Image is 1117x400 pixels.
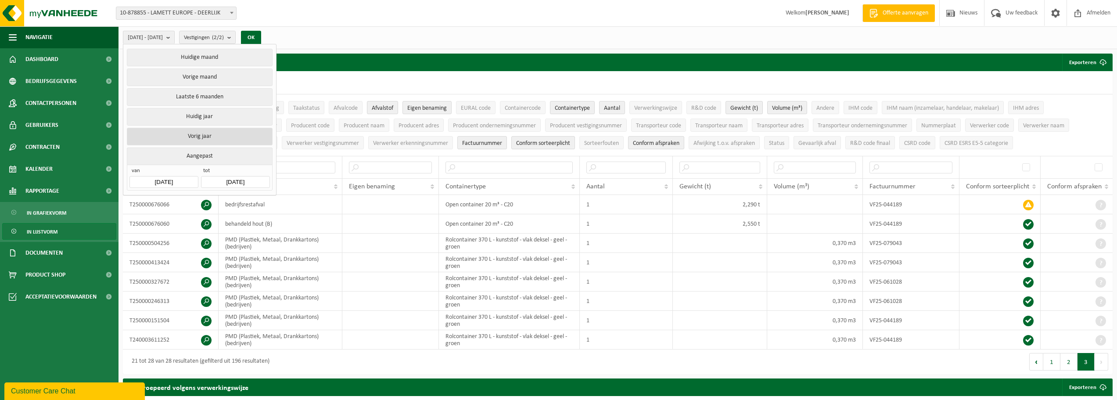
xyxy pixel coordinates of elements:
span: Eigen benaming [407,105,447,112]
button: Transporteur codeTransporteur code: Activate to sort [631,119,686,132]
span: Transporteur adres [757,123,804,129]
td: T250000676066 [123,195,219,214]
button: AndereAndere: Activate to sort [812,101,839,114]
span: R&D code finaal [850,140,890,147]
td: behandeld hout (B) [219,214,342,234]
td: 1 [580,292,673,311]
span: Producent ondernemingsnummer [453,123,536,129]
td: VF25-044189 [863,214,959,234]
span: Status [769,140,784,147]
span: van [129,167,198,176]
button: 3 [1077,353,1095,371]
span: Afvalstof [372,105,393,112]
span: IHM adres [1013,105,1039,112]
button: Vorig jaar [127,128,272,145]
td: Rolcontainer 370 L - kunststof - vlak deksel - geel - groen [439,311,580,330]
span: Factuurnummer [869,183,916,190]
span: Aantal [586,183,605,190]
a: Offerte aanvragen [862,4,935,22]
span: Gevaarlijk afval [798,140,836,147]
td: 1 [580,214,673,234]
button: 2 [1060,353,1077,371]
button: Laatste 6 maanden [127,88,272,106]
button: Producent codeProducent code: Activate to sort [286,119,334,132]
span: Conform afspraken [1047,183,1102,190]
span: Kalender [25,158,53,180]
button: VerwerkingswijzeVerwerkingswijze: Activate to sort [629,101,682,114]
button: Gewicht (t)Gewicht (t): Activate to sort [726,101,763,114]
span: Containertype [555,105,590,112]
td: 0,370 m3 [767,292,862,311]
td: 0,370 m3 [767,311,862,330]
td: T250000676060 [123,214,219,234]
td: PMD (Plastiek, Metaal, Drankkartons) (bedrijven) [219,272,342,292]
td: 1 [580,234,673,253]
button: Huidige maand [127,49,272,66]
button: CSRD codeCSRD code: Activate to sort [899,136,935,149]
button: Afwijking t.o.v. afsprakenAfwijking t.o.v. afspraken: Activate to sort [689,136,760,149]
span: Taakstatus [293,105,320,112]
span: tot [201,167,269,176]
button: Transporteur adresTransporteur adres: Activate to sort [752,119,808,132]
button: StatusStatus: Activate to sort [764,136,789,149]
button: Conform afspraken : Activate to sort [628,136,684,149]
td: Open container 20 m³ - C20 [439,214,580,234]
button: ContainercodeContainercode: Activate to sort [500,101,546,114]
td: Rolcontainer 370 L - kunststof - vlak deksel - geel - groen [439,330,580,350]
td: T250000413424 [123,253,219,272]
button: SorteerfoutenSorteerfouten: Activate to sort [579,136,624,149]
button: CSRD ESRS E5-5 categorieCSRD ESRS E5-5 categorie: Activate to sort [940,136,1013,149]
button: Eigen benamingEigen benaming: Activate to sort [402,101,452,114]
a: Exporteren [1062,378,1112,396]
span: EURAL code [461,105,491,112]
td: VF25-079043 [863,253,959,272]
span: Afwijking t.o.v. afspraken [693,140,755,147]
span: Verwerkingswijze [634,105,677,112]
span: IHM naam (inzamelaar, handelaar, makelaar) [887,105,999,112]
button: Verwerker vestigingsnummerVerwerker vestigingsnummer: Activate to sort [282,136,364,149]
td: VF25-044189 [863,330,959,350]
button: 1 [1043,353,1060,371]
span: Transporteur ondernemingsnummer [818,123,907,129]
td: 1 [580,311,673,330]
button: Transporteur ondernemingsnummerTransporteur ondernemingsnummer : Activate to sort [813,119,912,132]
span: Navigatie [25,26,53,48]
button: Volume (m³)Volume (m³): Activate to sort [767,101,807,114]
count: (2/2) [212,35,224,40]
span: Volume (m³) [774,183,809,190]
td: Rolcontainer 370 L - kunststof - vlak deksel - geel - groen [439,272,580,292]
button: Transporteur naamTransporteur naam: Activate to sort [690,119,747,132]
button: R&D code finaalR&amp;D code finaal: Activate to sort [845,136,895,149]
span: Acceptatievoorwaarden [25,286,97,308]
button: IHM codeIHM code: Activate to sort [844,101,877,114]
span: Gewicht (t) [679,183,711,190]
td: PMD (Plastiek, Metaal, Drankkartons) (bedrijven) [219,234,342,253]
td: Open container 20 m³ - C20 [439,195,580,214]
button: Verwerker naamVerwerker naam: Activate to sort [1018,119,1069,132]
button: IHM adresIHM adres: Activate to sort [1008,101,1044,114]
td: 1 [580,195,673,214]
button: Previous [1029,353,1043,371]
span: Producent adres [399,123,439,129]
button: EURAL codeEURAL code: Activate to sort [456,101,496,114]
button: Conform sorteerplicht : Activate to sort [511,136,575,149]
span: In lijstvorm [27,223,57,240]
strong: [PERSON_NAME] [805,10,849,16]
span: Dashboard [25,48,58,70]
td: PMD (Plastiek, Metaal, Drankkartons) (bedrijven) [219,330,342,350]
button: AfvalstofAfvalstof: Activate to sort [367,101,398,114]
td: T250000327672 [123,272,219,292]
span: Verwerker naam [1023,123,1064,129]
span: IHM code [848,105,873,112]
button: AantalAantal: Activate to sort [599,101,625,114]
td: Rolcontainer 370 L - kunststof - vlak deksel - geel - groen [439,234,580,253]
span: Product Shop [25,264,65,286]
span: Verwerker erkenningsnummer [373,140,448,147]
button: Huidig jaar [127,108,272,126]
span: In grafiekvorm [27,205,66,221]
span: 10-878855 - LAMETT EUROPE - DEERLIJK [116,7,236,19]
span: Documenten [25,242,63,264]
button: AfvalcodeAfvalcode: Activate to sort [329,101,363,114]
a: In grafiekvorm [2,204,116,221]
